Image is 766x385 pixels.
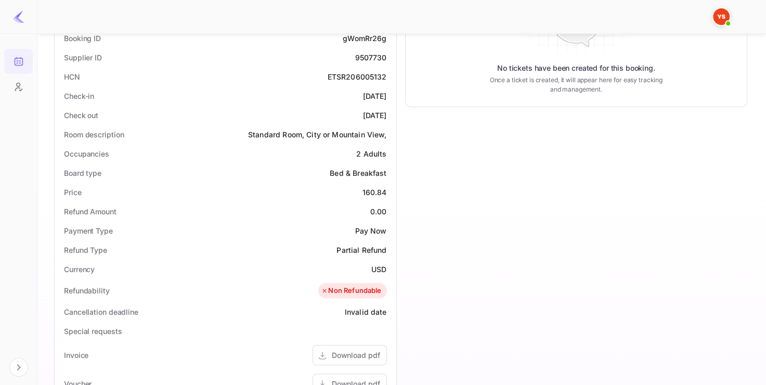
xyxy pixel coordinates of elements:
[9,358,28,377] button: Expand navigation
[345,306,387,317] div: Invalid date
[332,350,380,361] div: Download pdf
[497,63,655,73] p: No tickets have been created for this booking.
[64,306,138,317] div: Cancellation deadline
[64,350,88,361] div: Invoice
[4,74,33,98] a: Customers
[64,168,101,178] div: Board type
[330,168,386,178] div: Bed & Breakfast
[64,264,95,275] div: Currency
[64,52,102,63] div: Supplier ID
[64,129,124,140] div: Room description
[355,225,386,236] div: Pay Now
[12,10,25,23] img: LiteAPI
[343,33,386,44] div: gWomRr26g
[321,286,381,296] div: Non Refundable
[64,285,110,296] div: Refundability
[64,148,109,159] div: Occupancies
[64,110,98,121] div: Check out
[4,49,33,73] a: Bookings
[64,91,94,101] div: Check-in
[64,326,122,337] div: Special requests
[64,33,101,44] div: Booking ID
[370,206,387,217] div: 0.00
[371,264,386,275] div: USD
[248,129,387,140] div: Standard Room, City or Mountain View,
[713,8,730,25] img: Yandex Support
[356,148,386,159] div: 2 Adults
[64,71,80,82] div: HCN
[336,245,386,255] div: Partial Refund
[485,75,668,94] p: Once a ticket is created, it will appear here for easy tracking and management.
[64,225,113,236] div: Payment Type
[64,187,82,198] div: Price
[64,245,107,255] div: Refund Type
[363,91,387,101] div: [DATE]
[328,71,387,82] div: ETSR206005132
[362,187,387,198] div: 160.84
[363,110,387,121] div: [DATE]
[355,52,386,63] div: 9507730
[64,206,116,217] div: Refund Amount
